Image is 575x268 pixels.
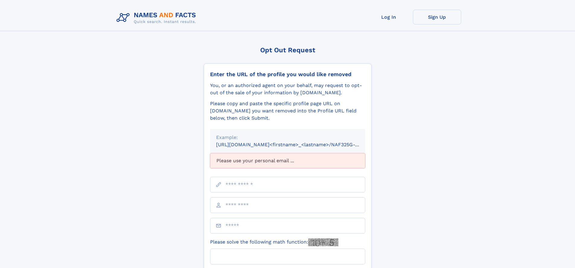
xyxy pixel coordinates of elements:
div: Please copy and paste the specific profile page URL on [DOMAIN_NAME] you want removed into the Pr... [210,100,365,122]
a: Log In [365,10,413,24]
div: You, or an authorized agent on your behalf, may request to opt-out of the sale of your informatio... [210,82,365,96]
div: Please use your personal email ... [210,153,365,168]
div: Enter the URL of the profile you would like removed [210,71,365,78]
a: Sign Up [413,10,461,24]
small: [URL][DOMAIN_NAME]<firstname>_<lastname>/NAF325G-xxxxxxxx [216,142,377,147]
div: Opt Out Request [204,46,372,54]
label: Please solve the following math function: [210,238,338,246]
div: Example: [216,134,359,141]
img: Logo Names and Facts [114,10,201,26]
